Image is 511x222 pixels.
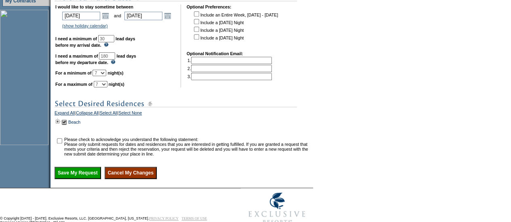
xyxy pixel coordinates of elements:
div: | | | [55,110,311,118]
input: Date format: M/D/Y. Shortcut keys: [T] for Today. [UP] or [.] for Next Day. [DOWN] or [,] for Pre... [62,12,100,20]
td: Include an Entire Week, [DATE] - [DATE] Include a [DATE] Night Include a [DATE] Night Include a [... [192,10,278,46]
td: 2. [187,65,272,72]
a: Expand All [55,110,75,118]
b: For a minimum of [55,71,91,75]
td: 1. [187,57,272,64]
td: and [113,10,122,21]
b: night(s) [107,71,123,75]
a: Select None [118,110,142,118]
a: Select All [100,110,118,118]
a: Open the calendar popup. [101,11,110,20]
b: I would like to stay sometime between [55,4,133,9]
td: Please check to acknowledge you understand the following statement: Please only submit requests f... [64,137,310,156]
b: Optional Notification Email: [187,51,243,56]
b: For a maximum of [55,82,93,87]
a: PRIVACY POLICY [149,216,179,220]
input: Date format: M/D/Y. Shortcut keys: [T] for Today. [UP] or [.] for Next Day. [DOWN] or [,] for Pre... [124,12,162,20]
a: Collapse All [76,110,99,118]
a: Beach [68,120,80,124]
b: Optional Preferences: [187,4,231,9]
a: TERMS OF USE [182,216,207,220]
a: Open the calendar popup. [163,11,172,20]
b: I need a minimum of [55,36,97,41]
b: I need a maximum of [55,54,98,58]
td: 3. [187,73,272,80]
b: lead days before my arrival date. [55,36,135,48]
input: Save My Request [55,167,101,179]
img: questionMark_lightBlue.gif [104,42,109,47]
img: questionMark_lightBlue.gif [111,60,116,64]
input: Cancel My Changes [105,167,157,179]
b: night(s) [109,82,124,87]
b: lead days before my departure date. [55,54,136,65]
a: (show holiday calendar) [62,23,108,28]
